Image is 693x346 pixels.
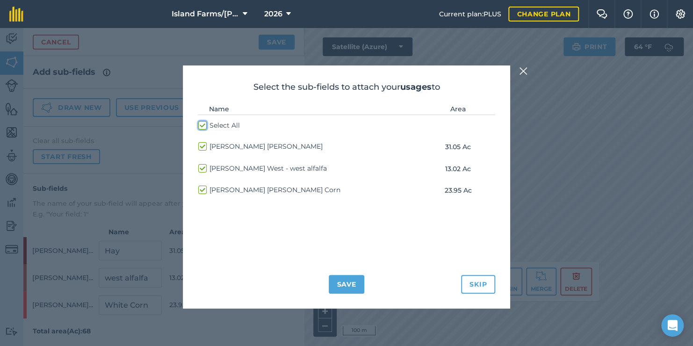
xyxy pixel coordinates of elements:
button: Skip [461,275,495,294]
label: Select All [198,121,240,130]
th: Name [198,103,421,115]
img: A question mark icon [622,9,634,19]
div: Open Intercom Messenger [661,314,684,337]
td: 31.05 Ac [421,136,495,158]
span: 2026 [264,8,282,20]
strong: usages [400,82,432,92]
label: [PERSON_NAME] West - west alfalfa [198,164,327,173]
label: [PERSON_NAME] [PERSON_NAME] Corn [198,185,340,195]
label: [PERSON_NAME] [PERSON_NAME] [198,142,323,151]
h2: Select the sub-fields to attach your to [198,80,495,94]
span: Island Farms/[PERSON_NAME] [172,8,239,20]
img: fieldmargin Logo [9,7,23,22]
td: 13.02 Ac [421,158,495,180]
img: svg+xml;base64,PHN2ZyB4bWxucz0iaHR0cDovL3d3dy53My5vcmcvMjAwMC9zdmciIHdpZHRoPSIxNyIgaGVpZ2h0PSIxNy... [650,8,659,20]
th: Area [421,103,495,115]
td: 23.95 Ac [421,180,495,201]
button: Save [329,275,365,294]
span: Current plan : PLUS [439,9,501,19]
a: Change plan [508,7,579,22]
img: A cog icon [675,9,686,19]
img: Two speech bubbles overlapping with the left bubble in the forefront [596,9,607,19]
img: svg+xml;base64,PHN2ZyB4bWxucz0iaHR0cDovL3d3dy53My5vcmcvMjAwMC9zdmciIHdpZHRoPSIyMiIgaGVpZ2h0PSIzMC... [519,65,527,77]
